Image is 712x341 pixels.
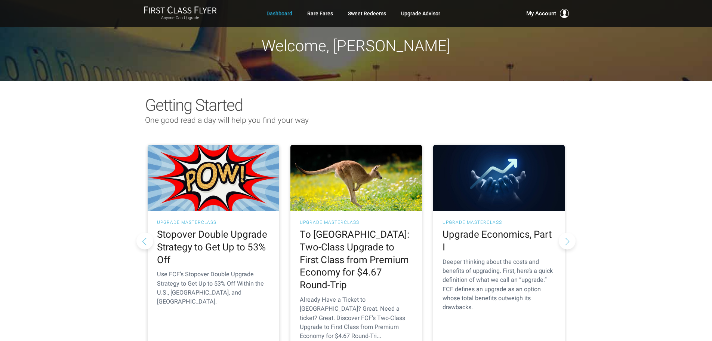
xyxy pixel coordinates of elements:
a: Upgrade Advisor [401,7,440,20]
a: Dashboard [266,7,292,20]
span: Getting Started [145,95,243,115]
span: One good read a day will help you find your way [145,116,309,125]
img: First Class Flyer [144,6,217,14]
h2: To [GEOGRAPHIC_DATA]: Two-Class Upgrade to First Class from Premium Economy for $4.67 Round-Trip [300,228,413,292]
a: First Class FlyerAnyone Can Upgrade [144,6,217,21]
h2: Upgrade Economics, Part I [443,228,555,254]
p: Already Have a Ticket to [GEOGRAPHIC_DATA]? Great. Need a ticket? Great. Discover FCF’s Two-Class... [300,295,413,341]
span: Welcome, [PERSON_NAME] [262,37,450,55]
h3: UPGRADE MASTERCLASS [157,220,270,225]
button: Previous slide [136,232,153,249]
p: Deeper thinking about the costs and benefits of upgrading. First, here’s a quick definition of wh... [443,258,555,312]
h3: UPGRADE MASTERCLASS [300,220,413,225]
span: My Account [526,9,556,18]
h2: Stopover Double Upgrade Strategy to Get Up to 53% Off [157,228,270,266]
a: Sweet Redeems [348,7,386,20]
p: Use FCF’s Stopover Double Upgrade Strategy to Get Up to 53% Off Within the U.S., [GEOGRAPHIC_DATA... [157,270,270,306]
button: Next slide [559,232,576,249]
h3: UPGRADE MASTERCLASS [443,220,555,225]
small: Anyone Can Upgrade [144,15,217,21]
a: Rare Fares [307,7,333,20]
button: My Account [526,9,569,18]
